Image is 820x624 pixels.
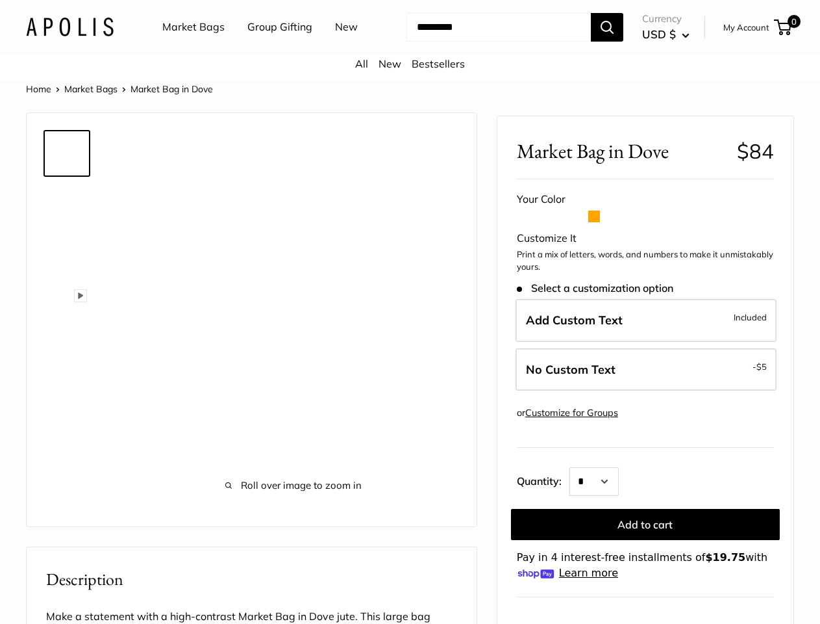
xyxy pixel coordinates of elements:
label: Quantity: [517,463,569,496]
span: No Custom Text [526,362,615,377]
button: USD $ [642,24,690,45]
div: Customize It [517,229,774,248]
span: Select a customization option [517,282,673,294]
span: Currency [642,10,690,28]
a: New [379,57,401,70]
a: Market Bags [162,18,225,37]
label: Leave Blank [516,348,777,391]
label: Add Custom Text [516,299,777,342]
p: Print a mix of letters, words, and numbers to make it unmistakably yours. [517,248,774,274]
a: 0 [775,19,791,35]
span: Included [734,309,767,325]
span: Roll over image to zoom in [130,476,457,495]
a: Market Bag in Dove [43,442,90,489]
a: Customize for Groups [525,407,618,419]
span: USD $ [642,27,676,41]
span: $5 [756,361,767,372]
a: Market Bag in Dove [43,390,90,437]
input: Search... [406,13,591,42]
a: Market Bags [64,83,118,95]
h2: Description [46,567,457,592]
span: $84 [737,138,774,164]
a: Home [26,83,51,95]
button: Search [591,13,623,42]
a: New [335,18,358,37]
button: Add to cart [511,509,780,540]
a: All [355,57,368,70]
a: Bestsellers [412,57,465,70]
a: Market Bag in Dove [43,286,90,333]
span: Market Bag in Dove [517,139,727,163]
a: My Account [723,19,769,35]
span: 0 [788,15,801,28]
div: or [517,404,618,422]
div: Your Color [517,190,774,209]
a: Market Bag in Dove [43,130,90,177]
a: Market Bag in Dove [43,234,90,281]
a: Market Bag in Dove [43,182,90,229]
a: Market Bag in Dove [43,338,90,385]
nav: Breadcrumb [26,81,213,97]
span: Add Custom Text [526,313,623,328]
span: - [752,359,767,374]
span: Market Bag in Dove [130,83,213,95]
a: Market Bag in Dove [43,494,90,541]
a: Group Gifting [247,18,312,37]
img: Apolis [26,18,114,36]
